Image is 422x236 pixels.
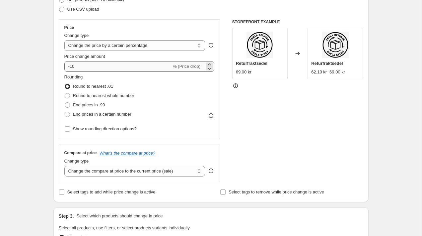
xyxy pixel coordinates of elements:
[232,19,363,25] h6: STOREFRONT EXAMPLE
[64,159,89,164] span: Change type
[329,69,345,75] strike: 69.00 kr
[73,84,113,89] span: Round to nearest .01
[229,189,324,194] span: Select tags to remove while price change is active
[311,61,343,66] span: Returfraktsedel
[59,213,74,219] h2: Step 3.
[64,150,97,156] h3: Compare at price
[208,42,214,49] div: help
[236,61,267,66] span: Returfraktsedel
[64,25,74,30] h3: Price
[64,54,105,59] span: Price change amount
[322,32,349,58] img: retursedel_80x.jpg
[67,7,99,12] span: Use CSV upload
[67,189,156,194] span: Select tags to add while price change is active
[246,32,273,58] img: retursedel_80x.jpg
[64,61,172,72] input: -15
[73,102,105,107] span: End prices in .99
[76,213,163,219] p: Select which products should change in price
[311,69,327,75] div: 62.10 kr
[208,168,214,174] div: help
[236,69,251,75] div: 69.00 kr
[73,93,134,98] span: Round to nearest whole number
[73,112,131,117] span: End prices in a certain number
[64,74,83,79] span: Rounding
[73,126,137,131] span: Show rounding direction options?
[64,33,89,38] span: Change type
[100,151,156,156] button: What's the compare at price?
[173,64,200,69] span: % (Price drop)
[59,225,190,230] span: Select all products, use filters, or select products variants individually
